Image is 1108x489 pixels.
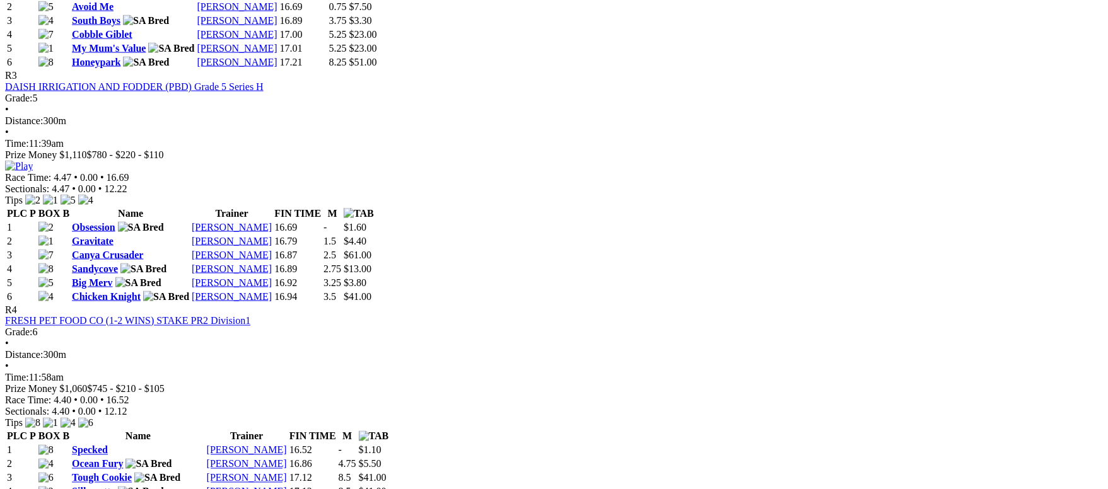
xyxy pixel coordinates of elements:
[344,222,366,233] span: $1.60
[192,250,272,260] a: [PERSON_NAME]
[30,208,36,219] span: P
[289,458,337,471] td: 16.86
[359,459,382,469] span: $5.50
[38,291,54,302] img: 4
[7,431,27,442] span: PLC
[72,57,120,67] a: Honeypark
[98,183,102,194] span: •
[5,172,51,183] span: Race Time:
[72,473,132,483] a: Tough Cookie
[197,57,277,67] a: [PERSON_NAME]
[5,127,9,137] span: •
[87,149,164,160] span: $780 - $220 - $110
[5,406,49,417] span: Sectionals:
[6,444,37,457] td: 1
[192,263,272,274] a: [PERSON_NAME]
[5,338,9,349] span: •
[115,277,161,289] img: SA Bred
[71,430,205,443] th: Name
[38,1,54,13] img: 5
[100,395,104,406] span: •
[62,208,69,219] span: B
[38,263,54,275] img: 8
[54,395,71,406] span: 4.40
[6,42,37,55] td: 5
[6,472,37,485] td: 3
[274,235,322,248] td: 16.79
[38,431,61,442] span: BOX
[78,406,96,417] span: 0.00
[72,222,115,233] a: Obsession
[78,195,93,206] img: 4
[5,70,17,81] span: R3
[61,418,76,429] img: 4
[207,445,287,456] a: [PERSON_NAME]
[323,207,342,220] th: M
[6,14,37,27] td: 3
[359,431,389,442] img: TAB
[344,291,371,302] span: $41.00
[72,43,146,54] a: My Mum's Value
[349,43,377,54] span: $23.00
[5,149,1103,161] div: Prize Money $1,110
[192,236,272,246] a: [PERSON_NAME]
[5,195,23,205] span: Tips
[279,56,327,69] td: 17.21
[197,29,277,40] a: [PERSON_NAME]
[72,1,114,12] a: Avoid Me
[118,222,164,233] img: SA Bred
[72,277,112,288] a: Big Merv
[25,418,40,429] img: 8
[5,104,9,115] span: •
[72,183,76,194] span: •
[6,249,37,262] td: 3
[107,395,129,406] span: 16.52
[197,1,277,12] a: [PERSON_NAME]
[72,15,120,26] a: South Boys
[125,459,172,470] img: SA Bred
[324,236,336,246] text: 1.5
[5,183,49,194] span: Sectionals:
[5,316,250,326] a: FRESH PET FOOD CO (1-2 WINS) STAKE PR2 Division1
[54,172,71,183] span: 4.47
[5,350,1103,361] div: 300m
[100,172,104,183] span: •
[5,115,43,126] span: Distance:
[38,57,54,68] img: 8
[104,183,127,194] span: 12.22
[72,445,108,456] a: Specked
[344,277,366,288] span: $3.80
[324,277,341,288] text: 3.25
[329,15,347,26] text: 3.75
[71,207,190,220] th: Name
[6,291,37,303] td: 6
[72,236,114,246] a: Gravitate
[6,221,37,234] td: 1
[344,208,374,219] img: TAB
[5,384,1103,395] div: Prize Money $1,060
[6,235,37,248] td: 2
[80,172,98,183] span: 0.00
[72,250,143,260] a: Canya Crusader
[5,115,1103,127] div: 300m
[38,222,54,233] img: 2
[359,473,387,483] span: $41.00
[52,183,69,194] span: 4.47
[6,458,37,471] td: 2
[78,183,96,194] span: 0.00
[5,93,1103,104] div: 5
[207,473,287,483] a: [PERSON_NAME]
[5,327,1103,338] div: 6
[349,1,372,12] span: $7.50
[279,28,327,41] td: 17.00
[289,430,337,443] th: FIN TIME
[5,327,33,338] span: Grade:
[123,57,169,68] img: SA Bred
[5,361,9,372] span: •
[324,263,341,274] text: 2.75
[339,459,356,469] text: 4.75
[134,473,180,484] img: SA Bred
[339,473,351,483] text: 8.5
[274,291,322,303] td: 16.94
[274,263,322,275] td: 16.89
